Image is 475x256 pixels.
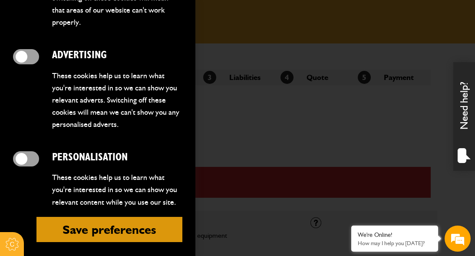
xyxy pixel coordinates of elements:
[358,231,432,239] div: We're Online!
[36,217,182,242] button: Save preferences
[52,70,182,131] p: These cookies help us to learn what you're interested in so we can show you relevant adverts. Swi...
[52,49,182,62] h2: Advertising
[52,171,182,208] p: These cookies help us to learn what you're interested in so we can show you relevant content whil...
[358,240,432,246] p: How may I help you today?
[52,151,182,164] h2: Personalisation
[453,62,475,171] div: Need help?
